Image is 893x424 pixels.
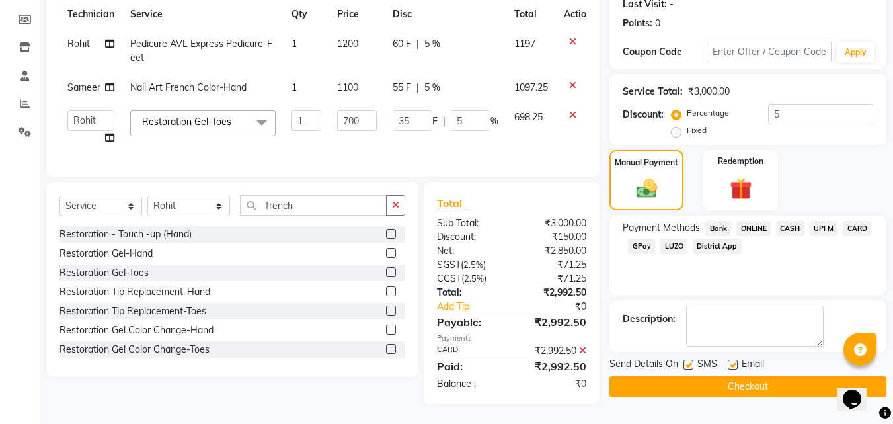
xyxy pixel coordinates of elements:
span: | [416,81,419,95]
span: 1100 [337,81,358,93]
div: 0 [655,17,660,30]
iframe: chat widget [837,371,880,411]
div: ( ) [427,272,512,286]
span: 5 % [424,81,440,95]
input: Enter Offer / Coupon Code [707,42,832,62]
span: Payment Methods [623,221,700,235]
span: GPay [628,239,655,254]
span: Rohit [67,38,90,50]
div: Restoration Tip Replacement-Toes [59,304,206,318]
span: Sameer [67,81,100,93]
span: 1197 [514,38,535,50]
div: Payments [437,333,586,344]
div: Description: [623,312,676,326]
div: Restoration Tip Replacement-Hand [59,285,210,299]
button: Checkout [609,376,886,397]
div: ₹2,992.50 [512,314,596,330]
div: ₹2,992.50 [512,359,596,374]
span: 2.5% [463,259,483,270]
span: CGST [437,273,461,284]
div: Net: [427,244,512,258]
span: 1 [291,38,297,50]
span: SGST [437,259,461,271]
div: Payable: [427,314,512,330]
div: Restoration Gel Color Change-Toes [59,343,210,357]
span: CARD [843,221,871,236]
span: Restoration Gel-Toes [142,116,231,128]
div: ₹0 [526,300,597,314]
span: Send Details On [609,357,678,374]
div: Coupon Code [623,45,706,59]
span: F [432,114,438,128]
div: Restoration Gel Color Change-Hand [59,323,214,337]
div: CARD [427,344,512,358]
div: Discount: [623,108,664,122]
a: Add Tip [427,300,525,314]
div: ₹71.25 [512,272,596,286]
div: ₹150.00 [512,230,596,244]
span: Pedicure AVL Express Pedicure-Feet [130,38,272,64]
span: LUZO [660,239,687,254]
img: _gift.svg [723,175,759,202]
div: Restoration Gel-Toes [59,266,149,280]
div: Points: [623,17,652,30]
label: Percentage [687,107,729,119]
span: CASH [776,221,804,236]
span: SMS [697,357,717,374]
label: Redemption [718,155,763,167]
div: Discount: [427,230,512,244]
span: 1 [291,81,297,93]
span: 55 F [393,81,411,95]
span: % [490,114,498,128]
span: Nail Art French Color-Hand [130,81,247,93]
div: Restoration Gel-Hand [59,247,153,261]
div: ₹2,992.50 [512,286,596,300]
div: Paid: [427,359,512,374]
span: | [443,114,446,128]
div: ₹71.25 [512,258,596,272]
div: ( ) [427,258,512,272]
span: 60 F [393,37,411,51]
span: UPI M [810,221,838,236]
div: Total: [427,286,512,300]
div: Service Total: [623,85,683,99]
div: ₹2,850.00 [512,244,596,258]
span: District App [693,239,742,254]
input: Search or Scan [240,195,387,216]
img: _cash.svg [630,177,664,200]
span: 1200 [337,38,358,50]
label: Fixed [687,124,707,136]
span: 698.25 [514,111,543,123]
span: 5 % [424,37,440,51]
div: Restoration - Touch -up (Hand) [59,228,192,241]
div: ₹3,000.00 [688,85,730,99]
div: Sub Total: [427,216,512,230]
span: 2.5% [464,273,484,284]
div: ₹2,992.50 [512,344,596,358]
label: Manual Payment [615,157,678,169]
span: Total [437,196,467,210]
button: Apply [837,42,874,62]
span: Bank [705,221,731,236]
span: 1097.25 [514,81,548,93]
span: | [416,37,419,51]
div: ₹3,000.00 [512,216,596,230]
span: Email [742,357,764,374]
a: x [231,116,237,128]
div: Balance : [427,377,512,391]
div: ₹0 [512,377,596,391]
span: ONLINE [736,221,771,236]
